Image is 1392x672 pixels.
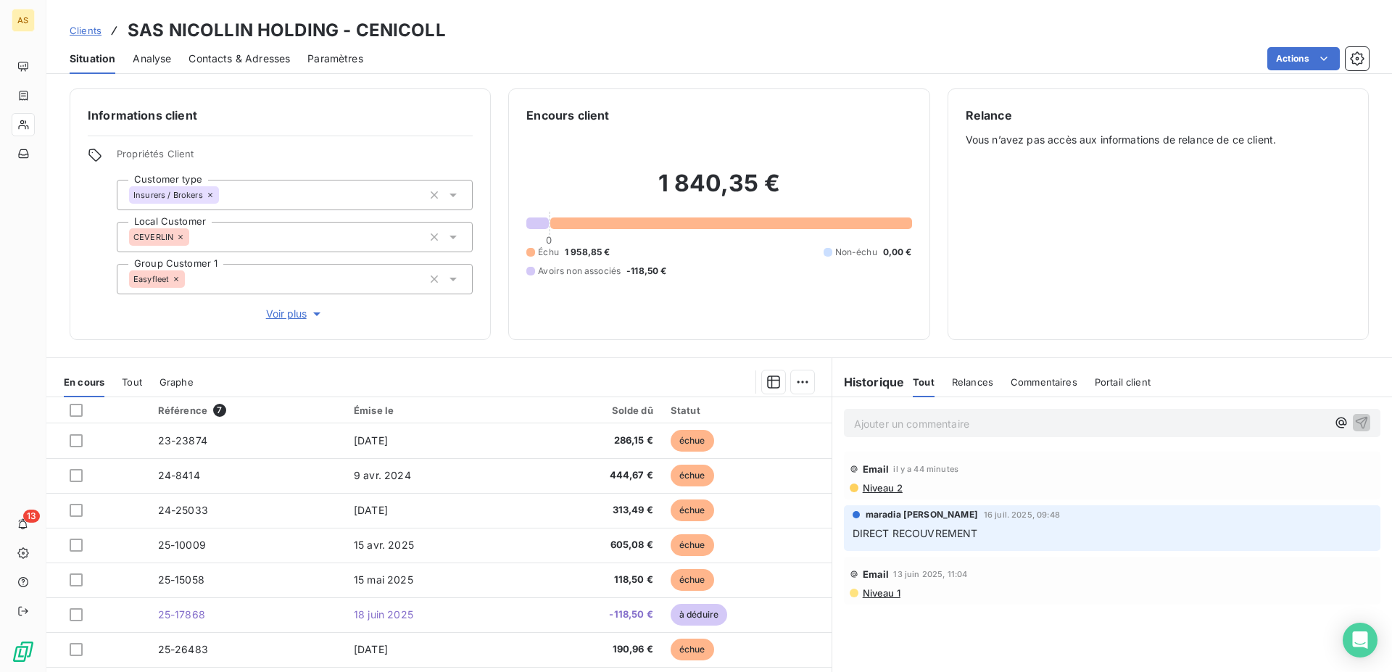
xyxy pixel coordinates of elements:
span: Analyse [133,51,171,66]
span: Échu [538,246,559,259]
span: Voir plus [266,307,324,321]
span: Tout [122,376,142,388]
span: Paramètres [307,51,363,66]
span: 0,00 € [883,246,912,259]
div: Référence [158,404,336,417]
span: 1 958,85 € [565,246,610,259]
span: échue [671,569,714,591]
span: 444,67 € [531,468,653,483]
span: 13 [23,510,40,523]
span: En cours [64,376,104,388]
span: Situation [70,51,115,66]
div: Statut [671,405,823,416]
span: maradia [PERSON_NAME] [866,508,978,521]
div: AS [12,9,35,32]
span: 25-26483 [158,643,208,655]
h6: Encours client [526,107,609,124]
span: Contacts & Adresses [188,51,290,66]
div: Open Intercom Messenger [1343,623,1377,658]
span: 13 juin 2025, 11:04 [893,570,967,578]
span: 313,49 € [531,503,653,518]
a: Clients [70,23,101,38]
span: [DATE] [354,643,388,655]
span: 24-8414 [158,469,200,481]
span: 9 avr. 2024 [354,469,411,481]
span: Portail client [1095,376,1151,388]
span: Email [863,568,890,580]
span: [DATE] [354,504,388,516]
span: Email [863,463,890,475]
span: 25-10009 [158,539,206,551]
span: à déduire [671,604,727,626]
img: Logo LeanPay [12,640,35,663]
span: [DATE] [354,434,388,447]
h6: Informations client [88,107,473,124]
span: 605,08 € [531,538,653,552]
span: Avoirs non associés [538,265,621,278]
div: Vous n’avez pas accès aux informations de relance de ce client. [966,107,1351,322]
span: 286,15 € [531,434,653,448]
span: Easyfleet [133,275,169,283]
span: 25-17868 [158,608,205,621]
h6: Historique [832,373,905,391]
h6: Relance [966,107,1351,124]
span: 15 mai 2025 [354,573,413,586]
input: Ajouter une valeur [189,231,201,244]
span: -118,50 € [531,607,653,622]
span: échue [671,465,714,486]
span: échue [671,430,714,452]
span: DIRECT RECOUVREMENT [853,527,978,539]
span: Propriétés Client [117,148,473,168]
div: Émise le [354,405,513,416]
span: 24-25033 [158,504,208,516]
span: 118,50 € [531,573,653,587]
span: échue [671,534,714,556]
span: 23-23874 [158,434,207,447]
span: Non-échu [835,246,877,259]
span: 16 juil. 2025, 09:48 [984,510,1060,519]
span: échue [671,639,714,660]
span: 18 juin 2025 [354,608,413,621]
span: Tout [913,376,935,388]
button: Actions [1267,47,1340,70]
span: 190,96 € [531,642,653,657]
span: Relances [952,376,993,388]
span: CEVERLIN [133,233,173,241]
span: Niveau 2 [861,482,903,494]
input: Ajouter une valeur [219,188,231,202]
span: -118,50 € [626,265,666,278]
span: 0 [546,234,552,246]
button: Voir plus [117,306,473,322]
span: échue [671,499,714,521]
span: Commentaires [1011,376,1077,388]
span: Graphe [159,376,194,388]
h2: 1 840,35 € [526,169,911,212]
span: 25-15058 [158,573,204,586]
div: Solde dû [531,405,653,416]
span: Clients [70,25,101,36]
h3: SAS NICOLLIN HOLDING - CENICOLL [128,17,446,43]
span: 7 [213,404,226,417]
span: Niveau 1 [861,587,900,599]
span: 15 avr. 2025 [354,539,414,551]
input: Ajouter une valeur [185,273,196,286]
span: il y a 44 minutes [893,465,958,473]
span: Insurers / Brokers [133,191,203,199]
